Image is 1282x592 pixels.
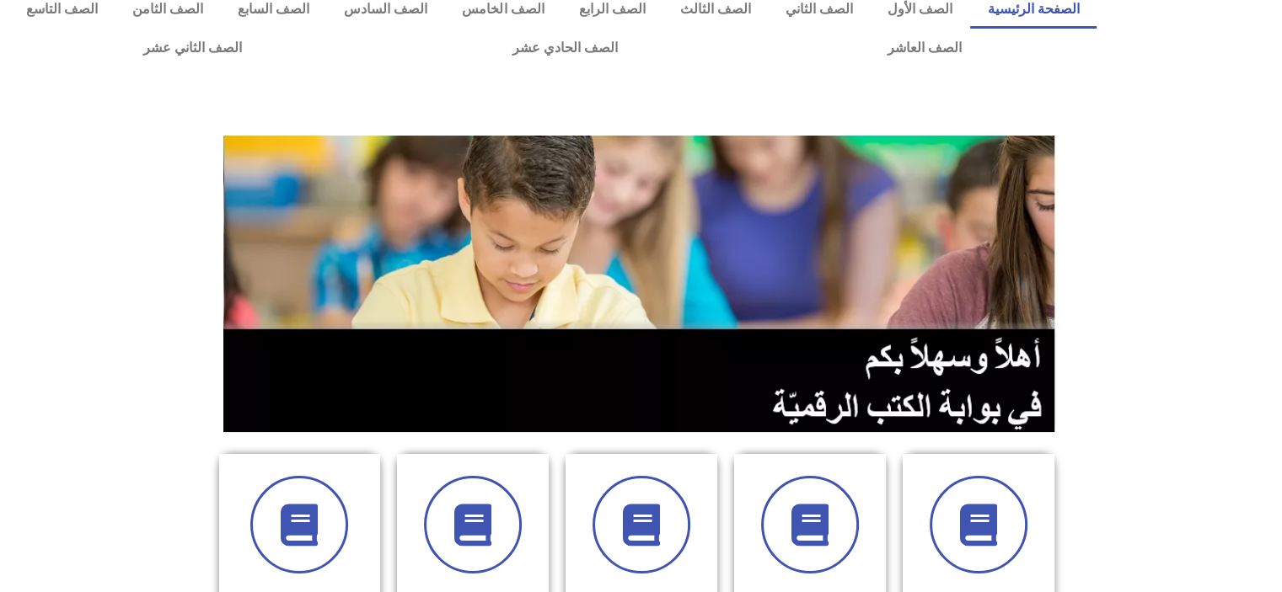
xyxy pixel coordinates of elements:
[377,29,752,67] a: الصف الحادي عشر
[8,29,377,67] a: الصف الثاني عشر
[753,29,1097,67] a: الصف العاشر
